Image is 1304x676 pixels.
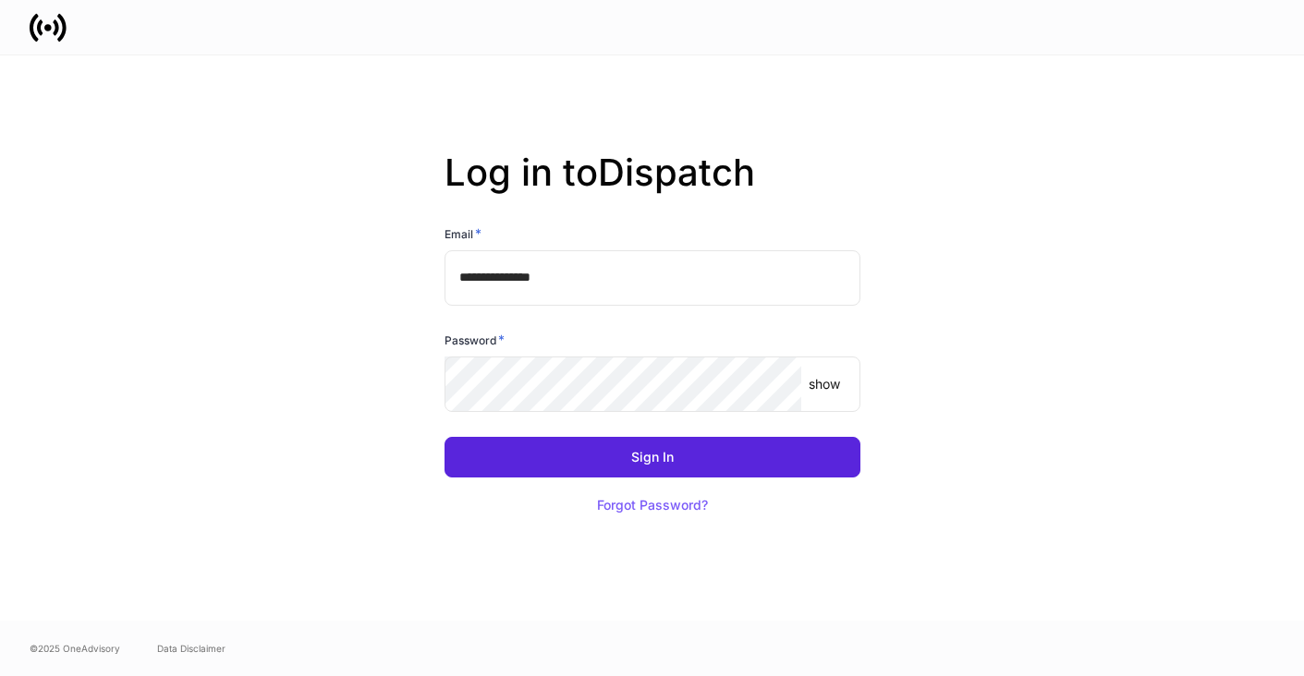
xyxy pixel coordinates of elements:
[445,331,505,349] h6: Password
[809,375,840,393] p: show
[597,499,708,512] div: Forgot Password?
[574,485,731,525] button: Forgot Password?
[157,641,225,656] a: Data Disclaimer
[30,641,120,656] span: © 2025 OneAdvisory
[631,451,674,464] div: Sign In
[445,151,860,224] h2: Log in to Dispatch
[445,437,860,477] button: Sign In
[445,224,481,243] h6: Email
